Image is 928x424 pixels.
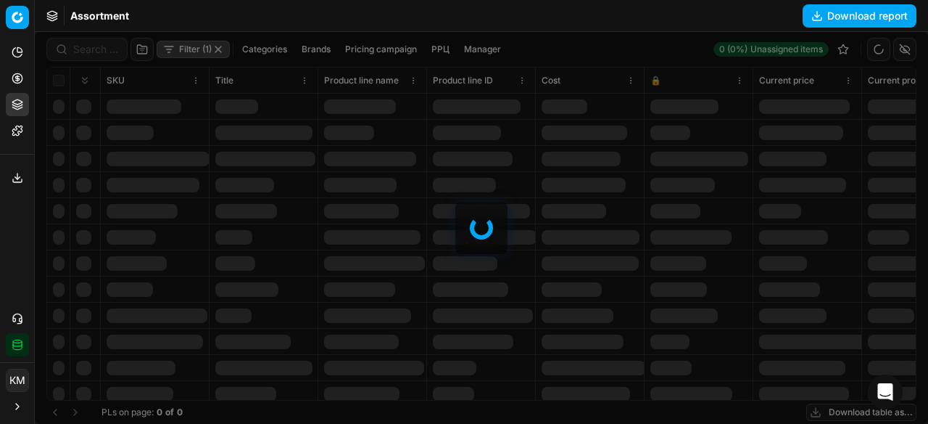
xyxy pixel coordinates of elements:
[803,4,916,28] button: Download report
[6,369,29,392] button: КM
[70,9,129,23] nav: breadcrumb
[868,375,903,409] div: Open Intercom Messenger
[7,370,28,391] span: КM
[70,9,129,23] span: Assortment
